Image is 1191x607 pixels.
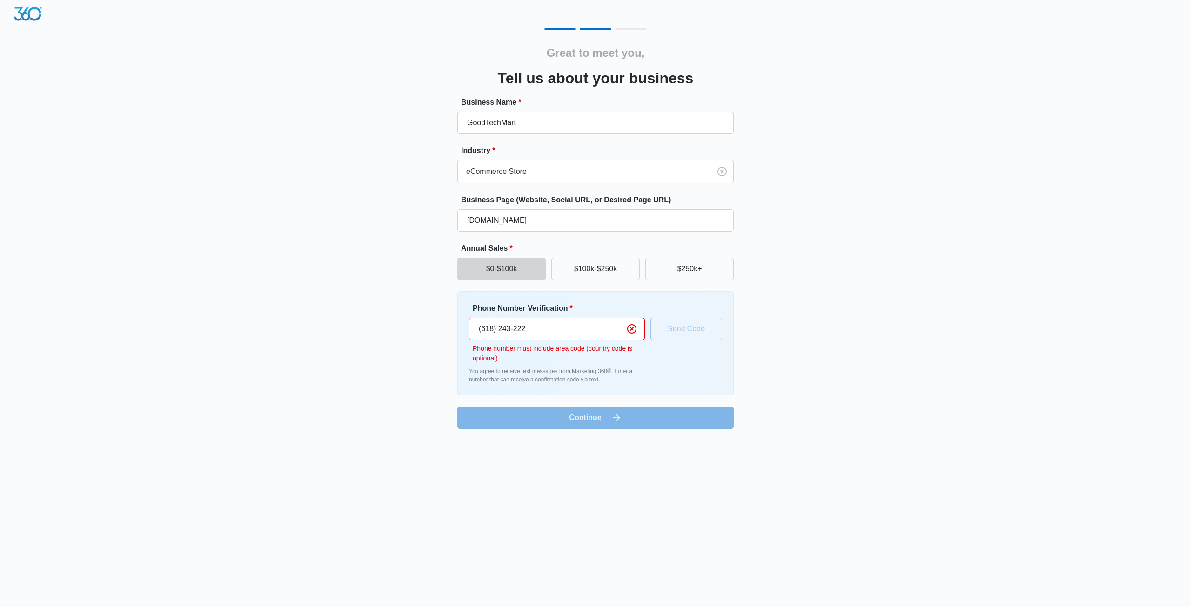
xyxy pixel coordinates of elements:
[469,367,645,384] p: You agree to receive text messages from Marketing 360®. Enter a number that can receive a confirm...
[461,243,737,254] label: Annual Sales
[473,344,645,363] p: Phone number must include area code (country code is optional).
[498,67,694,89] h3: Tell us about your business
[547,45,645,61] h2: Great to meet you,
[715,164,729,179] button: Clear
[457,258,546,280] button: $0-$100k
[461,194,737,206] label: Business Page (Website, Social URL, or Desired Page URL)
[457,209,734,232] input: e.g. janesplumbing.com
[645,258,734,280] button: $250k+
[624,321,639,336] button: Clear
[461,97,737,108] label: Business Name
[473,303,649,314] label: Phone Number Verification
[551,258,640,280] button: $100k-$250k
[461,145,737,156] label: Industry
[457,112,734,134] input: e.g. Jane's Plumbing
[469,318,645,340] input: Ex. +1-555-555-5555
